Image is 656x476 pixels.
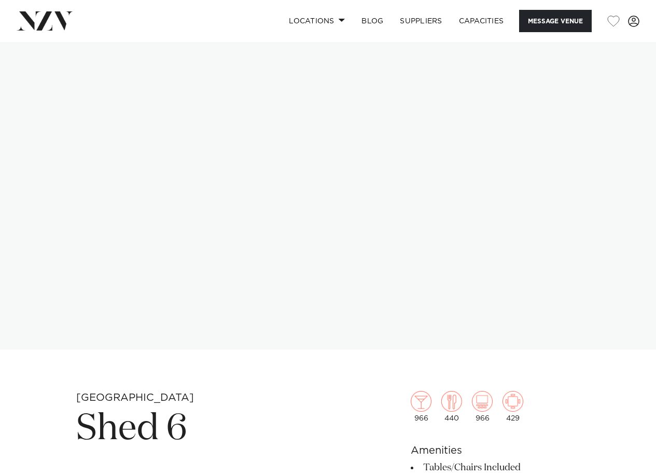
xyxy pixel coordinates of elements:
[411,460,580,475] li: Tables/Chairs Included
[411,391,431,422] div: 966
[281,10,353,32] a: Locations
[503,391,523,412] img: meeting.png
[17,11,73,30] img: nzv-logo.png
[451,10,512,32] a: Capacities
[472,391,493,422] div: 966
[441,391,462,412] img: dining.png
[392,10,450,32] a: SUPPLIERS
[503,391,523,422] div: 429
[76,405,337,453] h1: Shed 6
[441,391,462,422] div: 440
[353,10,392,32] a: BLOG
[411,391,431,412] img: cocktail.png
[472,391,493,412] img: theatre.png
[519,10,592,32] button: Message Venue
[411,443,580,458] h6: Amenities
[76,393,194,403] small: [GEOGRAPHIC_DATA]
